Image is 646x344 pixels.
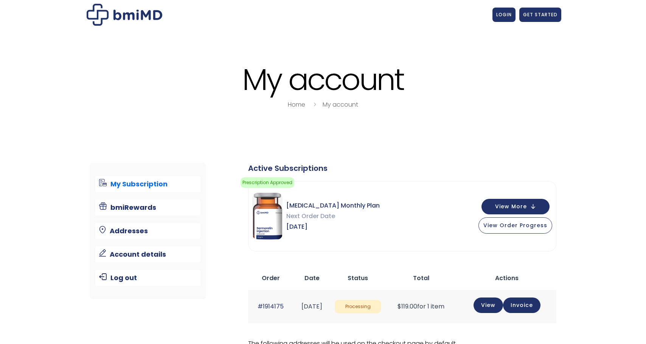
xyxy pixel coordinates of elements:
[398,302,401,311] span: $
[478,217,552,234] button: View Order Progress
[258,302,284,311] a: #1914175
[90,163,207,299] nav: Account pages
[85,64,561,96] h1: My account
[323,100,358,109] a: My account
[286,200,380,211] span: [MEDICAL_DATA] Monthly Plan
[335,300,381,314] span: Processing
[483,222,547,229] span: View Order Progress
[248,163,556,174] div: Active Subscriptions
[481,199,550,214] button: View More
[398,302,417,311] span: 119.00
[523,11,557,18] span: GET STARTED
[262,274,280,282] span: Order
[348,274,368,282] span: Status
[95,176,201,192] a: My Subscription
[95,223,201,239] a: Addresses
[519,8,561,22] a: GET STARTED
[95,200,201,215] a: bmiRewards
[286,211,380,222] span: Next Order Date
[495,274,519,282] span: Actions
[492,8,516,22] a: LOGIN
[87,4,162,26] img: My account
[252,193,283,240] img: Sermorelin Monthly Plan
[385,290,457,323] td: for 1 item
[288,100,305,109] a: Home
[495,204,527,209] span: View More
[311,100,319,109] i: breadcrumbs separator
[474,298,503,313] a: View
[496,11,512,18] span: LOGIN
[301,302,322,311] time: [DATE]
[95,270,201,286] a: Log out
[286,222,380,232] span: [DATE]
[413,274,429,282] span: Total
[304,274,320,282] span: Date
[503,298,540,313] a: Invoice
[95,246,201,262] a: Account details
[241,177,294,188] span: Prescription Approved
